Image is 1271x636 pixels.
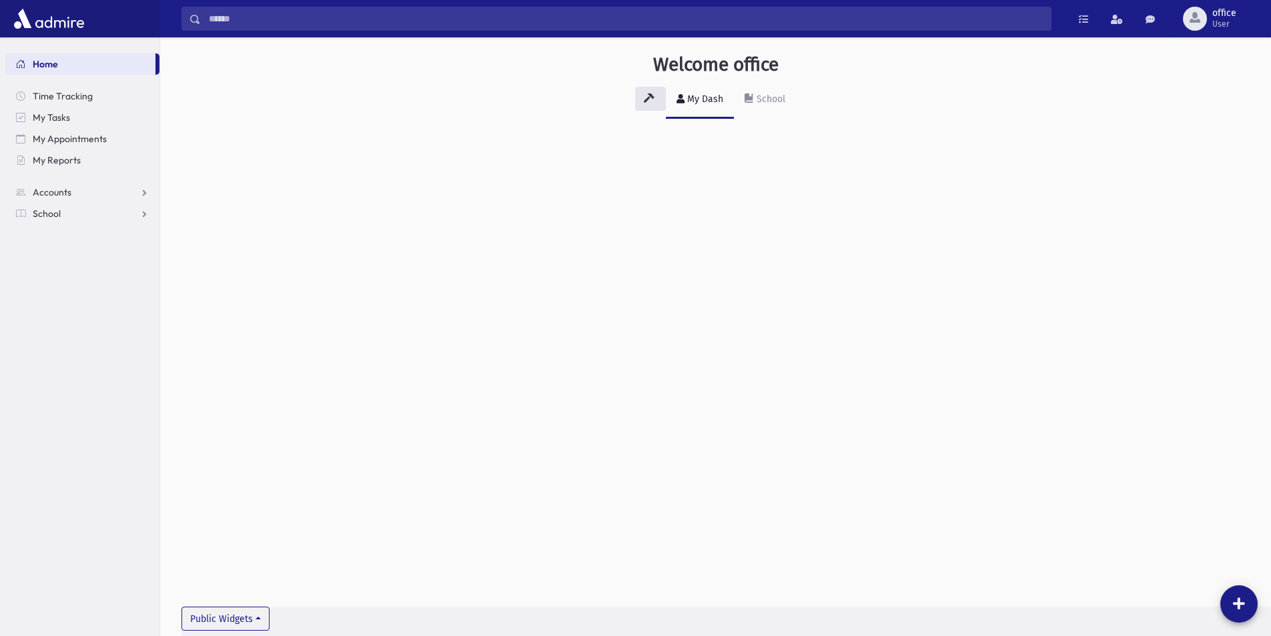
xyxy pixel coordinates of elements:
span: Home [33,58,58,70]
span: My Tasks [33,111,70,123]
a: Home [5,53,155,75]
img: AdmirePro [11,5,87,32]
span: Accounts [33,186,71,198]
span: My Appointments [33,133,107,145]
a: Time Tracking [5,85,159,107]
h3: Welcome office [653,53,779,76]
button: Public Widgets [181,607,270,631]
a: My Tasks [5,107,159,128]
span: My Reports [33,154,81,166]
a: Accounts [5,182,159,203]
div: My Dash [685,93,723,105]
a: School [5,203,159,224]
a: My Dash [666,81,734,119]
a: School [734,81,796,119]
a: My Reports [5,149,159,171]
span: Time Tracking [33,90,93,102]
span: office [1212,8,1236,19]
div: School [754,93,785,105]
a: My Appointments [5,128,159,149]
input: Search [201,7,1051,31]
span: User [1212,19,1236,29]
span: School [33,208,61,220]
